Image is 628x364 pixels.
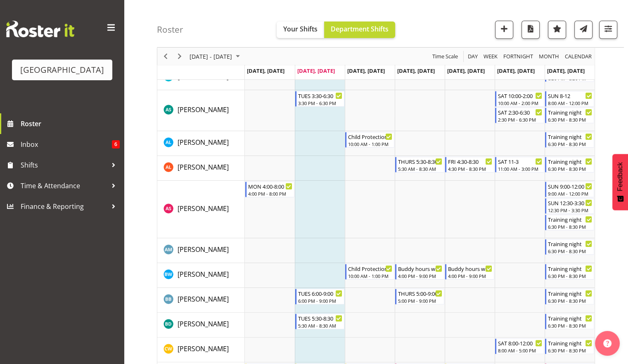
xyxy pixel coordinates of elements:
div: 6:30 PM - 8:30 PM [548,347,592,354]
span: [PERSON_NAME] [178,245,229,254]
div: 4:00 PM - 9:00 PM [398,273,442,279]
button: Timeline Day [467,51,479,62]
span: Feedback [616,162,624,191]
a: [PERSON_NAME] [178,137,229,147]
span: Inbox [21,138,112,151]
img: help-xxl-2.png [603,339,611,347]
div: Training night [548,215,592,223]
div: 6:30 PM - 8:30 PM [548,116,592,123]
div: FRI 4:30-8:30 [448,157,492,165]
div: Alex Sansom"s event - SUN 9:00-12:00 Begin From Sunday, September 14, 2025 at 9:00:00 AM GMT+12:0... [545,182,594,197]
div: 6:30 PM - 8:30 PM [548,322,592,329]
div: 10:00 AM - 1:00 PM [348,141,392,147]
span: Time Scale [431,51,459,62]
div: 5:30 AM - 8:30 AM [398,165,442,172]
div: Alesana Lafoga"s event - Training night Begin From Sunday, September 14, 2025 at 6:30:00 PM GMT+1... [545,132,594,148]
a: [PERSON_NAME] [178,105,229,115]
div: Training night [548,108,592,116]
div: 6:30 PM - 8:30 PM [548,141,592,147]
a: [PERSON_NAME] [178,162,229,172]
div: Bradley Barton"s event - TUES 6:00-9:00 Begin From Tuesday, September 9, 2025 at 6:00:00 PM GMT+1... [295,289,344,304]
span: Your Shifts [283,24,318,34]
button: September 08 - 14, 2025 [188,51,244,62]
div: [GEOGRAPHIC_DATA] [20,64,104,76]
div: Ajay Smith"s event - TUES 3:30-6:30 Begin From Tuesday, September 9, 2025 at 3:30:00 PM GMT+12:00... [295,91,344,107]
span: [DATE], [DATE] [297,67,335,74]
button: Add a new shift [495,21,513,39]
div: 12:30 PM - 3:30 PM [548,207,592,213]
span: [DATE], [DATE] [247,67,284,74]
div: Ben Wyatt"s event - Buddy hours with Jack Begin From Friday, September 12, 2025 at 4:00:00 PM GMT... [445,264,494,280]
img: Rosterit website logo [6,21,74,37]
span: [PERSON_NAME] [178,270,229,279]
div: Bradley Barton"s event - Training night Begin From Sunday, September 14, 2025 at 6:30:00 PM GMT+1... [545,289,594,304]
div: Alex Sansom"s event - Training night Begin From Sunday, September 14, 2025 at 6:30:00 PM GMT+12:0... [545,215,594,230]
span: calendar [564,51,592,62]
div: TUES 6:00-9:00 [298,289,342,297]
div: 6:30 PM - 8:30 PM [548,297,592,304]
div: Training night [548,239,592,248]
div: 6:30 PM - 8:30 PM [548,165,592,172]
div: 10:00 AM - 1:00 PM [348,273,392,279]
div: Bradley Barton"s event - THURS 5:00-9:00 Begin From Thursday, September 11, 2025 at 5:00:00 PM GM... [395,289,444,304]
td: Braedyn Dykes resource [157,313,245,338]
div: 6:30 PM - 8:30 PM [548,273,592,279]
div: Alex Laverty"s event - THURS 5:30-8:30 Begin From Thursday, September 11, 2025 at 5:30:00 AM GMT+... [395,157,444,172]
div: Braedyn Dykes"s event - TUES 5:30-8:30 Begin From Tuesday, September 9, 2025 at 5:30:00 AM GMT+12... [295,314,344,329]
span: [PERSON_NAME] [178,163,229,172]
div: TUES 5:30-8:30 [298,314,342,322]
div: Cain Wilson"s event - Training night Begin From Sunday, September 14, 2025 at 6:30:00 PM GMT+12:0... [545,338,594,354]
div: 4:30 PM - 8:30 PM [448,165,492,172]
span: Shifts [21,159,107,171]
span: Day [467,51,479,62]
button: Previous [160,51,171,62]
div: TUES 3:30-6:30 [298,91,342,100]
div: SAT 10:00-2:00 [498,91,542,100]
span: Month [538,51,560,62]
button: Timeline Month [538,51,561,62]
div: Buddy hours with [PERSON_NAME] [398,264,442,273]
div: 6:00 PM - 9:00 PM [298,297,342,304]
div: SUN 9:00-12:00 [548,182,592,190]
span: [DATE], [DATE] [547,67,585,74]
a: [PERSON_NAME] [178,244,229,254]
div: SAT 2:30-6:30 [498,108,542,116]
span: [PERSON_NAME] [178,295,229,304]
button: Highlight an important date within the roster. [548,21,566,39]
div: Alex Laverty"s event - FRI 4:30-8:30 Begin From Friday, September 12, 2025 at 4:30:00 PM GMT+12:0... [445,157,494,172]
div: Angus McLeay"s event - Training night Begin From Sunday, September 14, 2025 at 6:30:00 PM GMT+12:... [545,239,594,255]
div: 9:00 AM - 12:00 PM [548,190,592,197]
div: THURS 5:00-9:00 [398,289,442,297]
span: [DATE] - [DATE] [189,51,233,62]
div: Ajay Smith"s event - SAT 10:00-2:00 Begin From Saturday, September 13, 2025 at 10:00:00 AM GMT+12... [495,91,544,107]
td: Ben Wyatt resource [157,263,245,288]
div: Child Protection training [348,132,392,141]
div: Ajay Smith"s event - Training night Begin From Sunday, September 14, 2025 at 6:30:00 PM GMT+12:00... [545,108,594,123]
span: [PERSON_NAME] [178,319,229,328]
div: Alex Sansom"s event - SUN 12:30-3:30 Begin From Sunday, September 14, 2025 at 12:30:00 PM GMT+12:... [545,198,594,214]
div: 5:00 PM - 9:00 PM [398,297,442,304]
span: Week [483,51,498,62]
td: Alex Sansom resource [157,181,245,238]
div: Training night [548,339,592,347]
div: Ajay Smith"s event - SAT 2:30-6:30 Begin From Saturday, September 13, 2025 at 2:30:00 PM GMT+12:0... [495,108,544,123]
td: Alesana Lafoga resource [157,131,245,156]
span: Time & Attendance [21,180,107,192]
div: SAT 8:00-12:00 [498,339,542,347]
button: Department Shifts [324,22,395,38]
div: Alex Laverty"s event - SAT 11-3 Begin From Saturday, September 13, 2025 at 11:00:00 AM GMT+12:00 ... [495,157,544,172]
button: Timeline Week [482,51,499,62]
span: 6 [112,140,120,148]
button: Time Scale [431,51,460,62]
div: Buddy hours with [PERSON_NAME] [448,264,492,273]
div: THURS 5:30-8:30 [398,157,442,165]
span: [PERSON_NAME] [178,138,229,147]
button: Your Shifts [277,22,324,38]
button: Feedback - Show survey [612,154,628,210]
div: Training night [548,314,592,322]
button: Filter Shifts [599,21,617,39]
div: 2:30 PM - 6:30 PM [498,116,542,123]
h4: Roster [157,25,183,34]
a: [PERSON_NAME] [178,204,229,213]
